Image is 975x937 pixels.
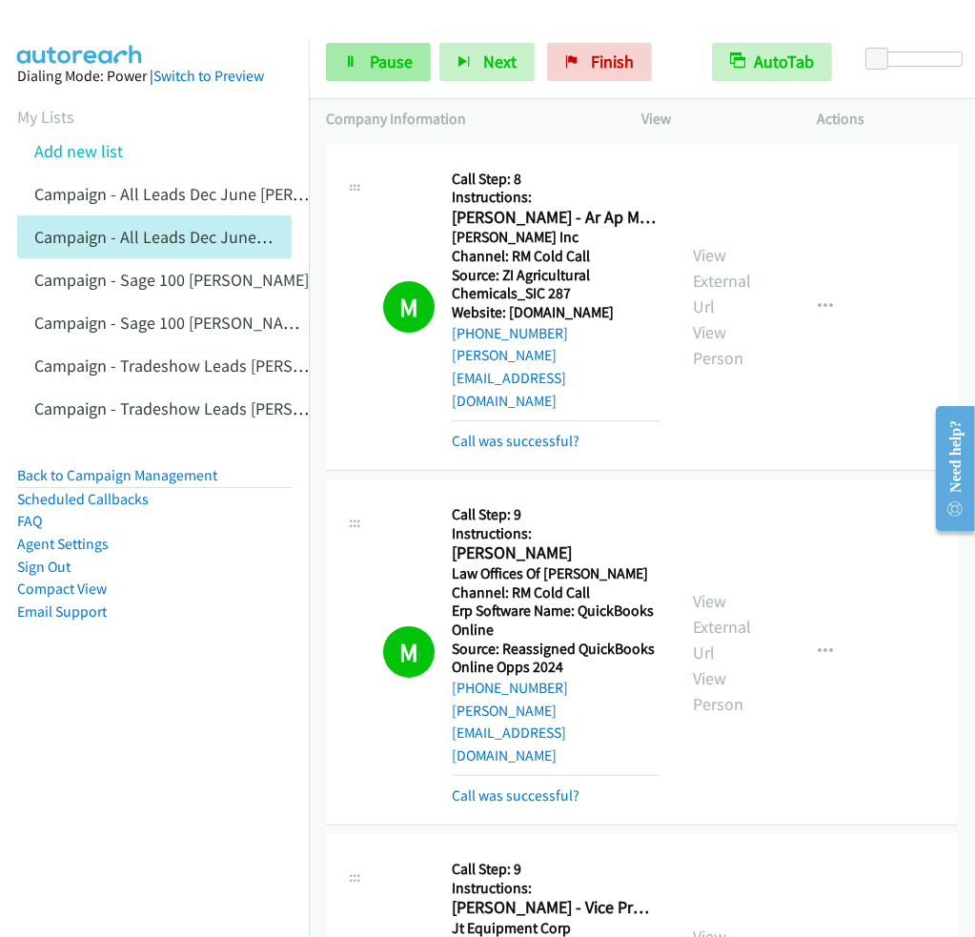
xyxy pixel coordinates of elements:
[642,108,783,131] p: View
[875,51,963,67] div: Delay between calls (in seconds)
[17,535,109,553] a: Agent Settings
[452,564,660,583] h5: Law Offices Of [PERSON_NAME]
[452,601,660,639] h5: Erp Software Name: QuickBooks Online
[383,626,435,678] h1: M
[326,108,608,131] p: Company Information
[694,321,744,369] a: View Person
[483,51,517,72] span: Next
[817,108,958,131] p: Actions
[694,590,752,663] a: View External Url
[452,786,579,805] a: Call was successful?
[452,170,660,189] h5: Call Step: 8
[452,505,660,524] h5: Call Step: 9
[547,43,652,81] a: Finish
[694,244,752,317] a: View External Url
[17,580,107,598] a: Compact View
[370,51,413,72] span: Pause
[34,355,371,377] a: Campaign - Tradeshow Leads [PERSON_NAME]
[452,228,660,247] h5: [PERSON_NAME] Inc
[452,524,660,543] h5: Instructions:
[17,106,74,128] a: My Lists
[452,266,660,303] h5: Source: ZI Agricultural Chemicals_SIC 287
[452,346,566,409] a: [PERSON_NAME][EMAIL_ADDRESS][DOMAIN_NAME]
[452,432,579,450] a: Call was successful?
[439,43,535,81] button: Next
[452,324,568,342] a: [PHONE_NUMBER]
[452,247,660,266] h5: Channel: RM Cold Call
[17,512,42,530] a: FAQ
[452,897,657,919] h2: [PERSON_NAME] - Vice President, Finance
[452,679,568,697] a: [PHONE_NUMBER]
[17,466,217,484] a: Back to Campaign Management
[452,207,657,229] h2: [PERSON_NAME] - Ar Ap Manager
[326,43,431,81] a: Pause
[34,312,364,334] a: Campaign - Sage 100 [PERSON_NAME] Cloned
[452,583,660,602] h5: Channel: RM Cold Call
[452,542,657,564] h2: [PERSON_NAME]
[153,67,264,85] a: Switch to Preview
[34,226,436,248] a: Campaign - All Leads Dec June [PERSON_NAME] Cloned
[452,702,566,764] a: [PERSON_NAME][EMAIL_ADDRESS][DOMAIN_NAME]
[452,303,660,322] h5: Website: [DOMAIN_NAME]
[17,65,292,88] div: Dialing Mode: Power |
[452,879,660,898] h5: Instructions:
[712,43,832,81] button: AutoTab
[34,140,123,162] a: Add new list
[452,640,660,677] h5: Source: Reassigned QuickBooks Online Opps 2024
[591,51,634,72] span: Finish
[34,269,309,291] a: Campaign - Sage 100 [PERSON_NAME]
[17,490,149,508] a: Scheduled Callbacks
[17,602,107,621] a: Email Support
[452,860,660,879] h5: Call Step: 9
[921,393,975,544] iframe: Resource Center
[34,183,380,205] a: Campaign - All Leads Dec June [PERSON_NAME]
[452,188,660,207] h5: Instructions:
[34,397,426,419] a: Campaign - Tradeshow Leads [PERSON_NAME] Cloned
[17,558,71,576] a: Sign Out
[694,667,744,715] a: View Person
[383,281,435,333] h1: M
